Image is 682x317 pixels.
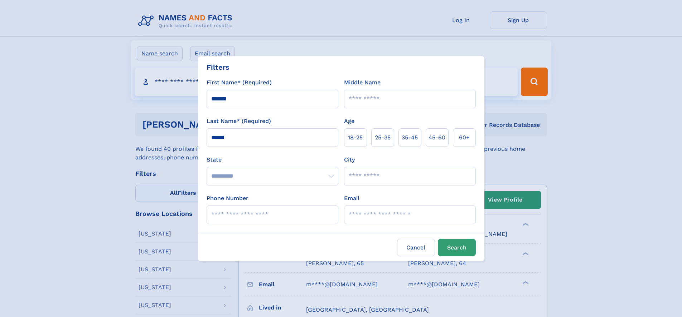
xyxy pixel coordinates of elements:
[344,117,354,125] label: Age
[438,239,476,256] button: Search
[344,78,381,87] label: Middle Name
[429,133,445,142] span: 45‑60
[375,133,391,142] span: 25‑35
[207,78,272,87] label: First Name* (Required)
[397,239,435,256] label: Cancel
[207,62,229,73] div: Filters
[344,155,355,164] label: City
[402,133,418,142] span: 35‑45
[207,117,271,125] label: Last Name* (Required)
[207,155,338,164] label: State
[344,194,359,203] label: Email
[207,194,248,203] label: Phone Number
[348,133,363,142] span: 18‑25
[459,133,470,142] span: 60+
